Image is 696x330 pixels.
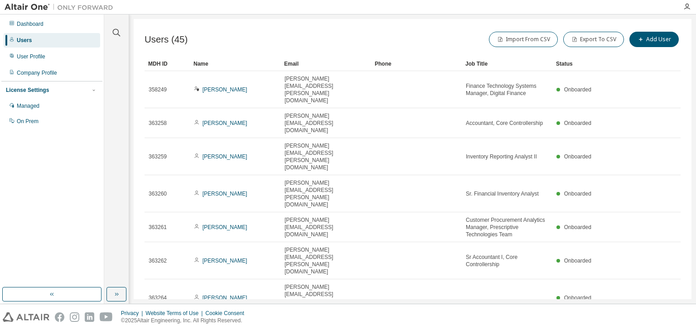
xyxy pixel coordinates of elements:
[203,258,247,264] a: [PERSON_NAME]
[564,191,591,197] span: Onboarded
[466,153,537,160] span: Inventory Reporting Analyst II
[149,294,167,301] span: 363264
[564,153,591,160] span: Onboarded
[203,86,247,93] a: [PERSON_NAME]
[563,32,624,47] button: Export To CSV
[489,32,558,47] button: Import From CSV
[149,120,167,127] span: 363258
[203,224,247,230] a: [PERSON_NAME]
[564,224,591,230] span: Onboarded
[17,20,43,28] div: Dashboard
[205,310,249,317] div: Cookie Consent
[564,120,591,126] span: Onboarded
[6,86,49,94] div: License Settings
[17,102,39,110] div: Managed
[149,257,167,264] span: 363262
[17,53,45,60] div: User Profile
[285,75,367,104] span: [PERSON_NAME][EMAIL_ADDRESS][PERSON_NAME][DOMAIN_NAME]
[149,153,167,160] span: 363259
[203,295,247,301] a: [PERSON_NAME]
[100,312,113,322] img: youtube.svg
[55,312,64,322] img: facebook.svg
[375,57,458,71] div: Phone
[629,32,679,47] button: Add User
[149,190,167,197] span: 363260
[145,310,205,317] div: Website Terms of Use
[70,312,79,322] img: instagram.svg
[85,312,94,322] img: linkedin.svg
[203,191,247,197] a: [PERSON_NAME]
[564,295,591,301] span: Onboarded
[17,118,39,125] div: On Prem
[556,57,633,71] div: Status
[148,57,186,71] div: MDH ID
[564,86,591,93] span: Onboarded
[149,224,167,231] span: 363261
[285,112,367,134] span: [PERSON_NAME][EMAIL_ADDRESS][DOMAIN_NAME]
[564,258,591,264] span: Onboarded
[193,57,277,71] div: Name
[203,153,247,160] a: [PERSON_NAME]
[466,120,543,127] span: Accountant, Core Controllership
[5,3,118,12] img: Altair One
[466,253,548,268] span: Sr Accountant I, Core Controllership
[284,57,367,71] div: Email
[285,179,367,208] span: [PERSON_NAME][EMAIL_ADDRESS][PERSON_NAME][DOMAIN_NAME]
[285,216,367,238] span: [PERSON_NAME][EMAIL_ADDRESS][DOMAIN_NAME]
[466,190,539,197] span: Sr. Financial Inventory Analyst
[285,246,367,275] span: [PERSON_NAME][EMAIL_ADDRESS][PERSON_NAME][DOMAIN_NAME]
[17,69,57,77] div: Company Profile
[121,310,145,317] div: Privacy
[465,57,549,71] div: Job Title
[285,283,367,312] span: [PERSON_NAME][EMAIL_ADDRESS][PERSON_NAME][DOMAIN_NAME]
[149,86,167,93] span: 358249
[285,142,367,171] span: [PERSON_NAME][EMAIL_ADDRESS][PERSON_NAME][DOMAIN_NAME]
[3,312,49,322] img: altair_logo.svg
[121,317,250,325] p: © 2025 Altair Engineering, Inc. All Rights Reserved.
[466,82,548,97] span: Finance Technology Systems Manager, Digital Finance
[145,34,188,45] span: Users (45)
[466,216,548,238] span: Customer Procurement Analytics Manager, Prescriptive Technologies Team
[17,37,32,44] div: Users
[203,120,247,126] a: [PERSON_NAME]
